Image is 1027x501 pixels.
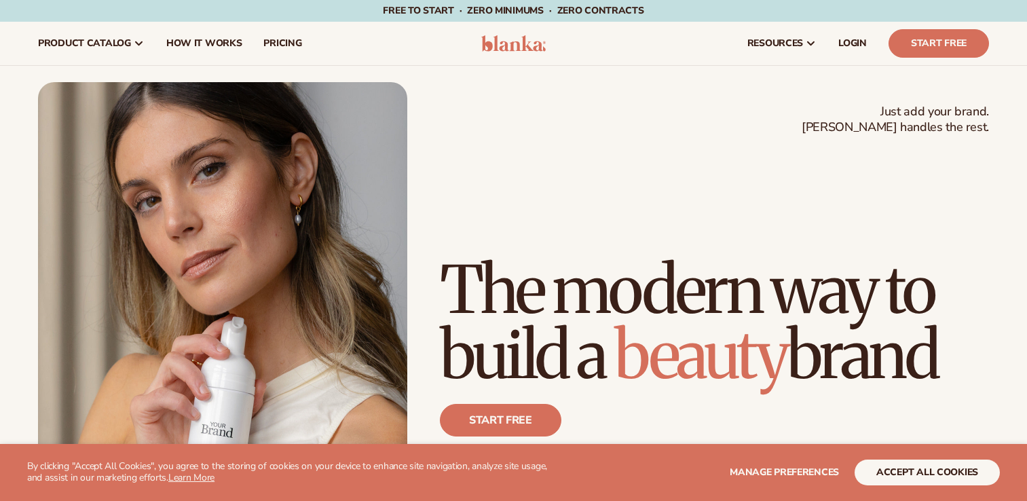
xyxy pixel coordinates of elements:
[827,22,878,65] a: LOGIN
[383,4,643,17] span: Free to start · ZERO minimums · ZERO contracts
[614,314,787,396] span: beauty
[168,471,214,484] a: Learn More
[889,29,989,58] a: Start Free
[730,466,839,479] span: Manage preferences
[736,22,827,65] a: resources
[166,38,242,49] span: How It Works
[855,460,1000,485] button: accept all cookies
[27,22,155,65] a: product catalog
[38,38,131,49] span: product catalog
[263,38,301,49] span: pricing
[481,35,546,52] img: logo
[27,461,557,484] p: By clicking "Accept All Cookies", you agree to the storing of cookies on your device to enhance s...
[802,104,989,136] span: Just add your brand. [PERSON_NAME] handles the rest.
[730,460,839,485] button: Manage preferences
[440,257,989,388] h1: The modern way to build a brand
[253,22,312,65] a: pricing
[155,22,253,65] a: How It Works
[747,38,803,49] span: resources
[838,38,867,49] span: LOGIN
[440,404,561,437] a: Start free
